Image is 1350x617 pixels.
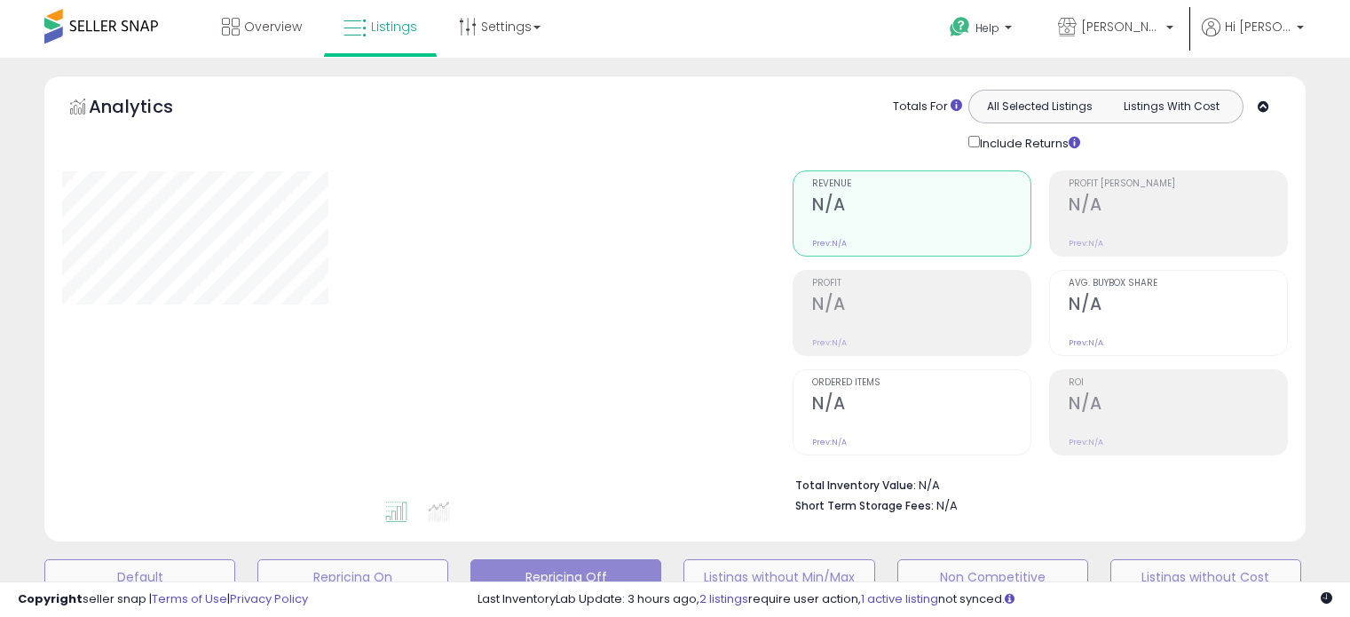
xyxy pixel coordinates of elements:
[18,591,308,608] div: seller snap | |
[699,590,748,607] a: 2 listings
[812,179,1030,189] span: Revenue
[812,337,847,348] small: Prev: N/A
[18,590,83,607] strong: Copyright
[795,498,934,513] b: Short Term Storage Fees:
[812,378,1030,388] span: Ordered Items
[1069,279,1287,289] span: Avg. Buybox Share
[974,95,1106,118] button: All Selected Listings
[478,591,1332,608] div: Last InventoryLab Update: 3 hours ago, require user action, not synced.
[152,590,227,607] a: Terms of Use
[257,559,448,595] button: Repricing On
[1069,238,1103,249] small: Prev: N/A
[1069,378,1287,388] span: ROI
[1069,437,1103,447] small: Prev: N/A
[1202,18,1304,58] a: Hi [PERSON_NAME]
[1105,95,1237,118] button: Listings With Cost
[812,194,1030,218] h2: N/A
[795,478,916,493] b: Total Inventory Value:
[371,18,417,36] span: Listings
[955,132,1101,153] div: Include Returns
[975,20,999,36] span: Help
[1081,18,1161,36] span: [PERSON_NAME] LLC
[1069,337,1103,348] small: Prev: N/A
[949,16,971,38] i: Get Help
[470,559,661,595] button: Repricing Off
[795,473,1275,494] li: N/A
[244,18,302,36] span: Overview
[812,393,1030,417] h2: N/A
[1069,393,1287,417] h2: N/A
[683,559,874,595] button: Listings without Min/Max
[897,559,1088,595] button: Non Competitive
[1069,194,1287,218] h2: N/A
[861,590,938,607] a: 1 active listing
[44,559,235,595] button: Default
[1069,179,1287,189] span: Profit [PERSON_NAME]
[936,3,1030,58] a: Help
[812,294,1030,318] h2: N/A
[89,94,208,123] h5: Analytics
[1225,18,1291,36] span: Hi [PERSON_NAME]
[1110,559,1301,595] button: Listings without Cost
[1005,593,1014,605] i: Click here to read more about un-synced listings.
[812,238,847,249] small: Prev: N/A
[812,437,847,447] small: Prev: N/A
[230,590,308,607] a: Privacy Policy
[812,279,1030,289] span: Profit
[893,99,962,115] div: Totals For
[936,497,958,514] span: N/A
[1069,294,1287,318] h2: N/A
